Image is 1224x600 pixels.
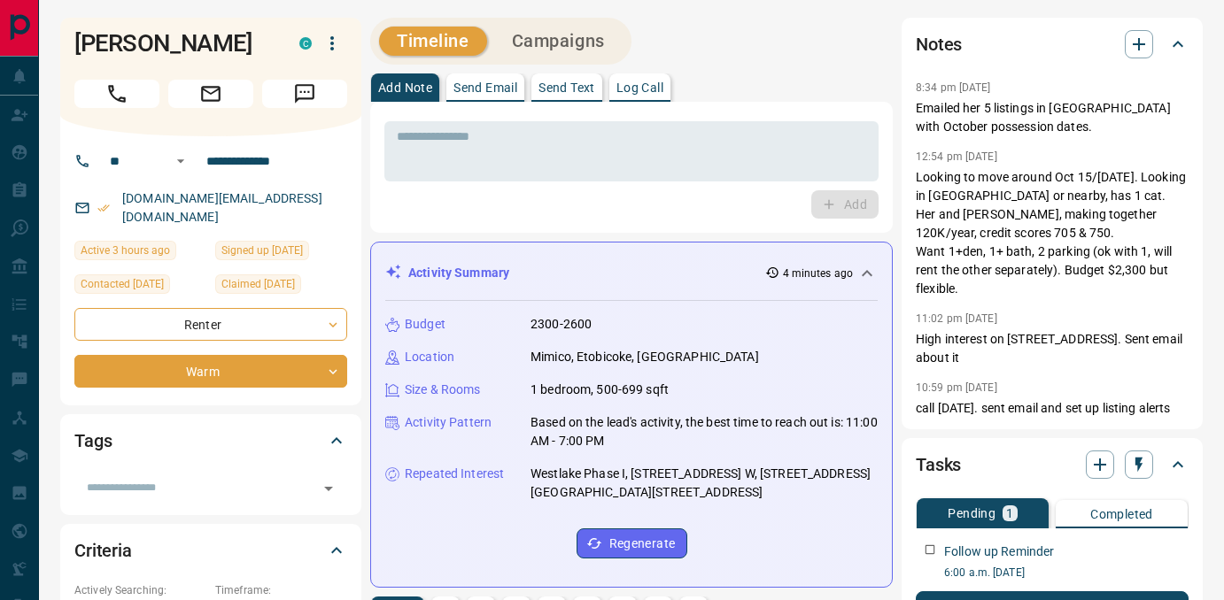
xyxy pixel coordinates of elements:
[74,241,206,265] div: Mon Aug 18 2025
[74,80,159,108] span: Call
[74,274,206,299] div: Thu Aug 14 2025
[538,81,595,94] p: Send Text
[916,450,961,479] h2: Tasks
[531,465,878,502] p: Westlake Phase I, [STREET_ADDRESS] W, [STREET_ADDRESS][GEOGRAPHIC_DATA][STREET_ADDRESS]
[916,443,1189,486] div: Tasks
[916,81,991,94] p: 8:34 pm [DATE]
[944,542,1054,561] p: Follow up Reminder
[916,381,997,394] p: 10:59 pm [DATE]
[405,413,492,432] p: Activity Pattern
[916,312,997,325] p: 11:02 pm [DATE]
[74,355,347,388] div: Warm
[944,565,1189,581] p: 6:00 a.m. [DATE]
[74,582,206,598] p: Actively Searching:
[97,202,110,214] svg: Email Verified
[531,348,759,366] p: Mimico, Etobicoke, [GEOGRAPHIC_DATA]
[531,315,592,334] p: 2300-2600
[215,241,347,265] div: Sun Sep 17 2023
[616,81,663,94] p: Log Call
[916,99,1189,136] p: Emailed her 5 listings in [GEOGRAPHIC_DATA] with October possession dates.
[262,80,347,108] span: Message
[405,381,481,399] p: Size & Rooms
[74,419,347,462] div: Tags
[916,150,997,163] p: 12:54 pm [DATE]
[916,330,1189,367] p: High interest on [STREET_ADDRESS]. Sent email about it
[379,27,487,56] button: Timeline
[405,348,454,366] p: Location
[74,29,273,58] h1: [PERSON_NAME]
[215,582,347,598] p: Timeframe:
[916,30,962,58] h2: Notes
[81,242,170,259] span: Active 3 hours ago
[221,242,303,259] span: Signed up [DATE]
[170,150,191,172] button: Open
[74,536,132,565] h2: Criteria
[122,191,322,224] a: [DOMAIN_NAME][EMAIL_ADDRESS][DOMAIN_NAME]
[408,264,509,282] p: Activity Summary
[405,315,445,334] p: Budget
[453,81,517,94] p: Send Email
[577,528,687,558] button: Regenerate
[916,399,1189,418] p: call [DATE]. sent email and set up listing alerts
[215,274,347,299] div: Wed Aug 13 2025
[916,23,1189,65] div: Notes
[494,27,623,56] button: Campaigns
[221,275,295,293] span: Claimed [DATE]
[405,465,504,483] p: Repeated Interest
[531,413,878,450] p: Based on the lead's activity, the best time to reach out is: 11:00 AM - 7:00 PM
[74,308,347,341] div: Renter
[385,257,878,289] div: Activity Summary4 minutes ago
[378,81,432,94] p: Add Note
[531,381,669,399] p: 1 bedroom, 500-699 sqft
[74,427,112,455] h2: Tags
[1090,508,1153,520] p: Completed
[74,529,347,572] div: Criteria
[168,80,253,108] span: Email
[81,275,164,293] span: Contacted [DATE]
[299,37,312,50] div: condos.ca
[783,265,853,281] p: 4 minutes ago
[916,168,1189,298] p: Looking to move around Oct 15/[DATE]. Looking in [GEOGRAPHIC_DATA] or nearby, has 1 cat. Her and ...
[316,476,341,501] button: Open
[1006,507,1013,519] p: 1
[948,507,995,519] p: Pending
